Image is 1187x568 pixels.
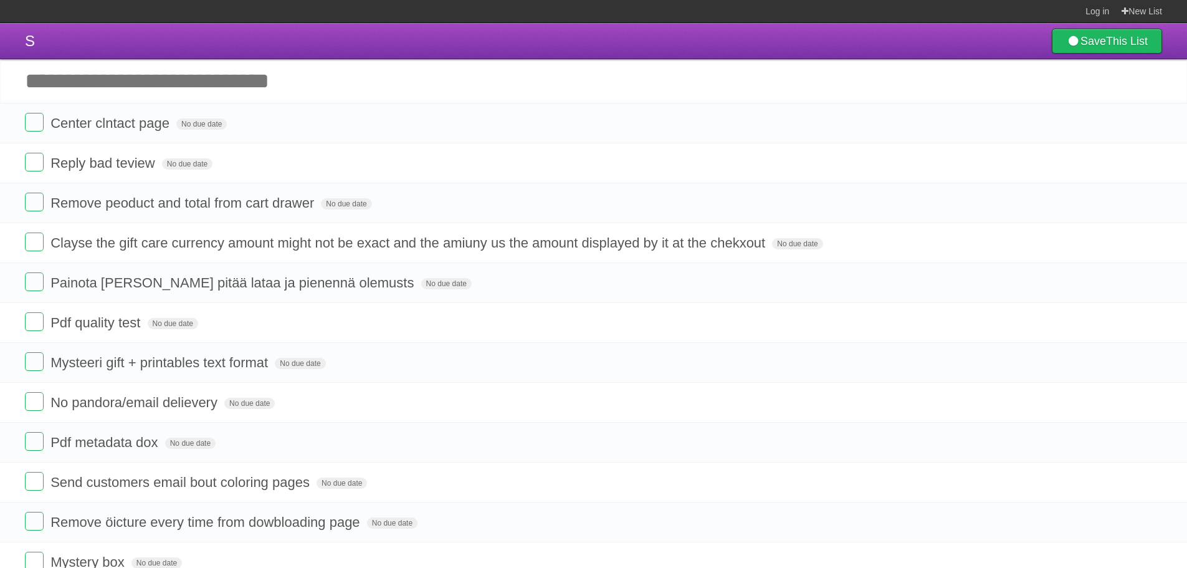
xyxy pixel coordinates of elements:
span: Painota [PERSON_NAME] pitää lataa ja pienennä olemusts [50,275,417,291]
label: Done [25,153,44,171]
label: Done [25,193,44,211]
span: No due date [165,438,216,449]
span: Remove peoduct and total from cart drawer [50,195,317,211]
a: SaveThis List [1052,29,1162,54]
span: Send customers email bout coloring pages [50,474,313,490]
label: Done [25,392,44,411]
label: Done [25,312,44,331]
label: Done [25,113,44,132]
span: Center clntact page [50,115,173,131]
span: Remove öicture every time from dowbloading page [50,514,363,530]
span: Reply bad teview [50,155,158,171]
span: Pdf metadata dox [50,435,161,450]
label: Done [25,352,44,371]
span: No due date [224,398,275,409]
span: Clayse the gift care currency amount might not be exact and the amiuny us the amount displayed by... [50,235,768,251]
span: No pandora/email delievery [50,395,221,410]
label: Done [25,432,44,451]
span: No due date [317,478,367,489]
span: Pdf quality test [50,315,143,330]
label: Done [25,233,44,251]
span: No due date [421,278,472,289]
span: No due date [148,318,198,329]
span: No due date [162,158,212,170]
label: Done [25,472,44,491]
label: Done [25,512,44,531]
b: This List [1106,35,1148,47]
label: Done [25,272,44,291]
span: No due date [772,238,822,249]
span: S [25,32,35,49]
span: No due date [367,517,417,529]
span: No due date [321,198,371,209]
span: No due date [176,118,227,130]
span: Mysteeri gift + printables text format [50,355,271,370]
span: No due date [275,358,325,369]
